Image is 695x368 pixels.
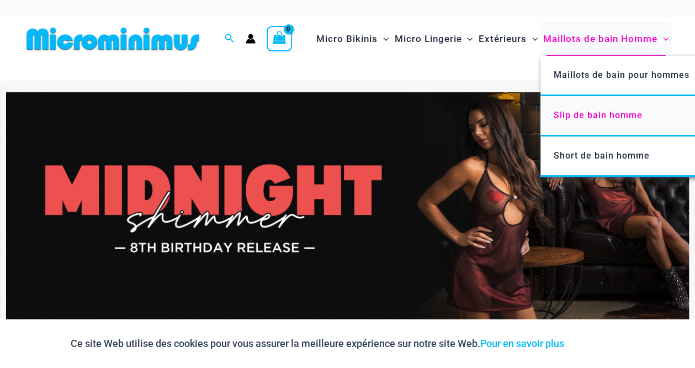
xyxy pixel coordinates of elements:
[543,33,657,44] font: Maillots de bain Homme
[461,25,473,53] span: Basculement du menu
[554,150,650,161] span: Short de bain homme
[394,33,461,44] font: Micro Lingerie
[246,34,256,44] a: Lien de l’icône du compte
[225,32,235,46] a: Lien de l’icône de recherche
[527,25,538,53] span: Basculement du menu
[554,110,643,120] span: Slip de bain homme
[480,338,564,349] a: Pour en savoir plus
[391,22,475,56] a: Micro LingerieMenu ToggleBasculement du menu
[314,22,391,56] a: Micro BikinisMenu ToggleBasculement du menu
[312,20,673,57] nav: Site Navigation
[540,22,671,56] a: Maillots de bain HommeMenu ToggleBasculement du menu
[572,330,625,357] button: Accepter
[267,26,292,51] a: Voir le panier, vide
[6,92,689,324] img: Midnight Shimmer Red Dress
[657,25,669,53] span: Basculement du menu
[316,33,378,44] font: Micro Bikinis
[554,70,689,80] span: Maillots de bain pour hommes
[479,33,527,44] font: Extérieurs
[71,335,564,352] p: Ce site Web utilise des cookies pour vous assurer la meilleure expérience sur notre site Web.
[378,25,389,53] span: Basculement du menu
[476,22,540,56] a: ExtérieursMenu ToggleBasculement du menu
[22,27,204,51] img: MM SHOP LOGO FLAT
